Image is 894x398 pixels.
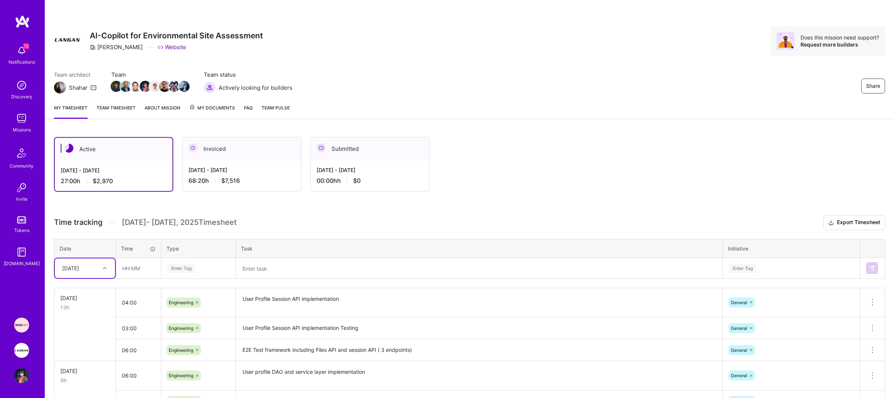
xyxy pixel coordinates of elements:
img: Active [64,144,73,153]
img: Team Member Avatar [111,81,122,92]
span: $7,516 [221,177,240,185]
img: User Avatar [14,368,29,383]
span: Engineering [169,347,193,353]
span: Actively looking for builders [219,84,292,92]
a: Team Pulse [261,104,290,119]
h3: AI-Copilot for Environmental Site Assessment [90,31,263,40]
div: [DATE] [62,264,79,272]
a: Team timesheet [96,104,136,119]
img: Submit [869,265,875,271]
input: HH:MM [116,340,161,360]
img: Invoiced [188,143,197,152]
input: HH:MM [116,258,161,278]
span: Engineering [169,325,193,331]
img: Avatar [777,32,795,50]
img: Team Member Avatar [130,81,141,92]
div: 68:20 h [188,177,295,185]
img: Actively looking for builders [204,82,216,93]
a: User Avatar [12,368,31,383]
a: Speakeasy: Software Engineer to help Customers write custom functions [12,318,31,332]
span: Time tracking [54,218,102,227]
div: Notifications [9,58,35,66]
input: HH:MM [116,318,161,338]
div: [DATE] [60,367,110,375]
div: [DATE] - [DATE] [61,166,167,174]
img: Team Member Avatar [159,81,170,92]
div: Active [55,138,172,160]
img: discovery [14,78,29,93]
div: Community [10,162,34,170]
a: FAQ [244,104,253,119]
div: 00:00h h [317,177,423,185]
a: Team Member Avatar [150,80,160,93]
div: [DOMAIN_NAME] [4,260,40,267]
span: General [731,373,747,378]
input: HH:MM [116,293,161,312]
div: Invite [16,195,28,203]
img: Team Member Avatar [169,81,180,92]
a: My Documents [189,104,235,119]
span: $2,970 [93,177,113,185]
div: 9h [60,376,110,384]
img: Community [13,144,31,162]
img: Speakeasy: Software Engineer to help Customers write custom functions [14,318,29,332]
span: General [731,325,747,331]
div: Tokens [14,226,29,234]
span: Team status [204,71,292,79]
span: General [731,300,747,305]
textarea: User profile DAO and service layer implementation [237,362,722,390]
i: icon Download [828,219,834,227]
span: Team [111,71,189,79]
div: Submitted [311,137,429,160]
textarea: User Profile Session API implementation [237,289,722,317]
div: Missions [13,126,31,134]
th: Task [236,239,723,258]
img: Team Member Avatar [178,81,190,92]
div: Request more builders [801,41,879,48]
div: Discovery [11,93,32,101]
div: Shahar [69,84,88,92]
img: Company Logo [54,26,81,53]
img: tokens [17,216,26,223]
a: Website [158,43,186,51]
span: General [731,347,747,353]
span: Team Pulse [261,105,290,111]
div: [DATE] - [DATE] [317,166,423,174]
a: Langan: AI-Copilot for Environmental Site Assessment [12,343,31,358]
span: 10 [23,43,29,49]
div: Initiative [728,245,855,252]
div: Enter Tag [729,262,757,274]
span: [DATE] - [DATE] , 2025 Timesheet [122,218,237,227]
span: Team architect [54,71,96,79]
span: Share [866,82,880,90]
a: Team Member Avatar [140,80,150,93]
i: icon CompanyGray [90,44,96,50]
img: Team Member Avatar [120,81,131,92]
span: Engineering [169,300,193,305]
img: Team Member Avatar [140,81,151,92]
a: Team Member Avatar [131,80,140,93]
a: Team Member Avatar [179,80,189,93]
img: Team Member Avatar [149,81,161,92]
i: icon Mail [91,85,96,90]
img: Team Architect [54,82,66,93]
span: My Documents [189,104,235,112]
a: My timesheet [54,104,88,119]
button: Share [861,79,885,93]
textarea: E2E Test framework including Files API and session API ( 3 endpoints) [237,340,722,360]
button: Export Timesheet [823,215,885,230]
div: [DATE] [60,294,110,302]
a: Team Member Avatar [121,80,131,93]
a: Team Member Avatar [111,80,121,93]
img: Langan: AI-Copilot for Environmental Site Assessment [14,343,29,358]
div: Does this mission need support? [801,34,879,41]
div: 13h [60,303,110,311]
div: Invoiced [183,137,301,160]
div: [PERSON_NAME] [90,43,143,51]
textarea: User Profile Session API implementation Testing [237,318,722,338]
a: Team Member Avatar [169,80,179,93]
input: HH:MM [116,366,161,385]
img: logo [15,15,30,28]
a: About Mission [145,104,180,119]
div: Time [121,245,156,252]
